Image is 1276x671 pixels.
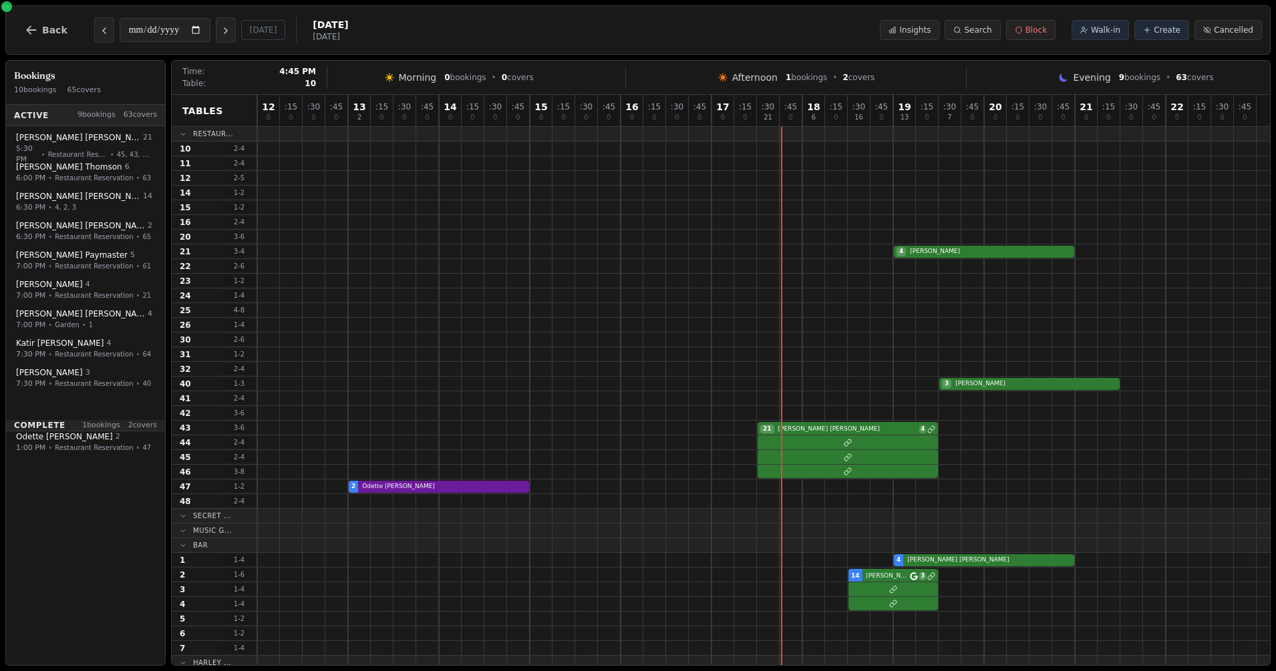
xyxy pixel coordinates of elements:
span: : 30 [1216,103,1229,111]
span: 14 [180,188,191,198]
span: • [136,349,140,359]
span: 0 [470,114,474,121]
span: 65 covers [67,85,101,96]
span: 1 - 2 [223,276,255,286]
span: 17 [716,102,729,111]
span: 0 [1243,114,1247,121]
span: 0 [607,114,611,121]
span: : 15 [1193,103,1206,111]
span: 0 [584,114,588,121]
span: 63 [1176,73,1187,82]
span: 2 - 4 [223,393,255,403]
span: Bar [193,540,208,550]
span: 7:30 PM [16,378,45,389]
span: 6:30 PM [16,231,45,242]
span: 40 [142,379,151,389]
span: • [136,173,140,183]
span: 24 [180,290,191,301]
span: • [1166,72,1170,83]
span: 2 - 4 [223,217,255,227]
span: 2 [357,114,361,121]
button: Cancelled [1194,20,1262,40]
span: 15 [534,102,547,111]
span: 3 [86,367,90,379]
span: 6:30 PM [16,202,45,213]
span: 22 [180,261,191,272]
span: : 45 [966,103,979,111]
span: 12 [180,173,191,184]
span: 1 - 2 [223,349,255,359]
span: 2 [180,570,185,580]
span: 0 [1106,114,1110,121]
span: : 30 [580,103,593,111]
span: [PERSON_NAME] [953,379,1117,389]
span: Create [1154,25,1180,35]
span: : 30 [671,103,683,111]
button: Previous day [94,17,114,43]
span: 0 [425,114,429,121]
span: bookings [444,72,486,83]
span: : 45 [693,103,706,111]
span: 2 [148,220,152,232]
span: • [832,72,837,83]
span: : 30 [307,103,320,111]
span: : 45 [330,103,343,111]
span: : 45 [784,103,797,111]
span: 1 - 4 [223,643,255,653]
span: [PERSON_NAME] [PERSON_NAME] [16,132,140,143]
span: Insights [899,25,931,35]
span: 0 [402,114,406,121]
span: 19 [898,102,911,111]
span: 0 [970,114,974,121]
span: • [48,379,52,389]
span: [PERSON_NAME] Paymaster [16,250,128,260]
span: [PERSON_NAME] [PERSON_NAME] [776,425,919,434]
span: 0 [1152,114,1156,121]
span: 45 [180,452,191,463]
span: 0 [788,114,792,121]
span: 1 - 3 [223,379,255,389]
button: [DATE] [241,20,286,40]
span: 20 [180,232,191,242]
span: • [48,173,52,183]
span: : 15 [648,103,661,111]
span: : 15 [739,103,752,111]
span: 0 [539,114,543,121]
span: 4:45 PM [279,66,316,77]
button: Search [945,20,1000,40]
span: 4, 2, 3 [55,202,76,212]
span: 45, 43, 46, 44 [117,149,152,159]
span: 20 [989,102,1001,111]
span: Odette [PERSON_NAME] [16,431,113,442]
span: 3 - 8 [223,467,255,477]
button: [PERSON_NAME] [PERSON_NAME]47:00 PM•Garden•1 [9,304,162,335]
span: 0 [1061,114,1065,121]
span: : 45 [1239,103,1251,111]
button: Create [1134,20,1189,40]
span: 14 [851,572,860,581]
span: • [48,320,52,330]
span: 1 bookings [82,419,120,431]
span: 13 [901,114,909,121]
span: 3 [919,572,926,580]
span: [DATE] [313,31,348,42]
span: Active [14,109,49,120]
span: 1 - 2 [223,628,255,638]
span: • [136,232,140,242]
span: 4 [107,338,112,349]
span: 43 [180,423,191,433]
span: : 30 [1125,103,1138,111]
span: 1 [180,555,185,566]
span: 21 [142,290,151,300]
span: 1 - 4 [223,599,255,609]
span: 0 [630,114,634,121]
span: 0 [675,114,679,121]
span: 1 [786,73,791,82]
span: 6 [180,628,185,639]
span: 44 [180,437,191,448]
span: 0 [1038,114,1042,121]
span: • [136,261,140,271]
span: • [136,443,140,453]
span: • [492,72,496,83]
span: Restaurant Reservation [55,379,133,389]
